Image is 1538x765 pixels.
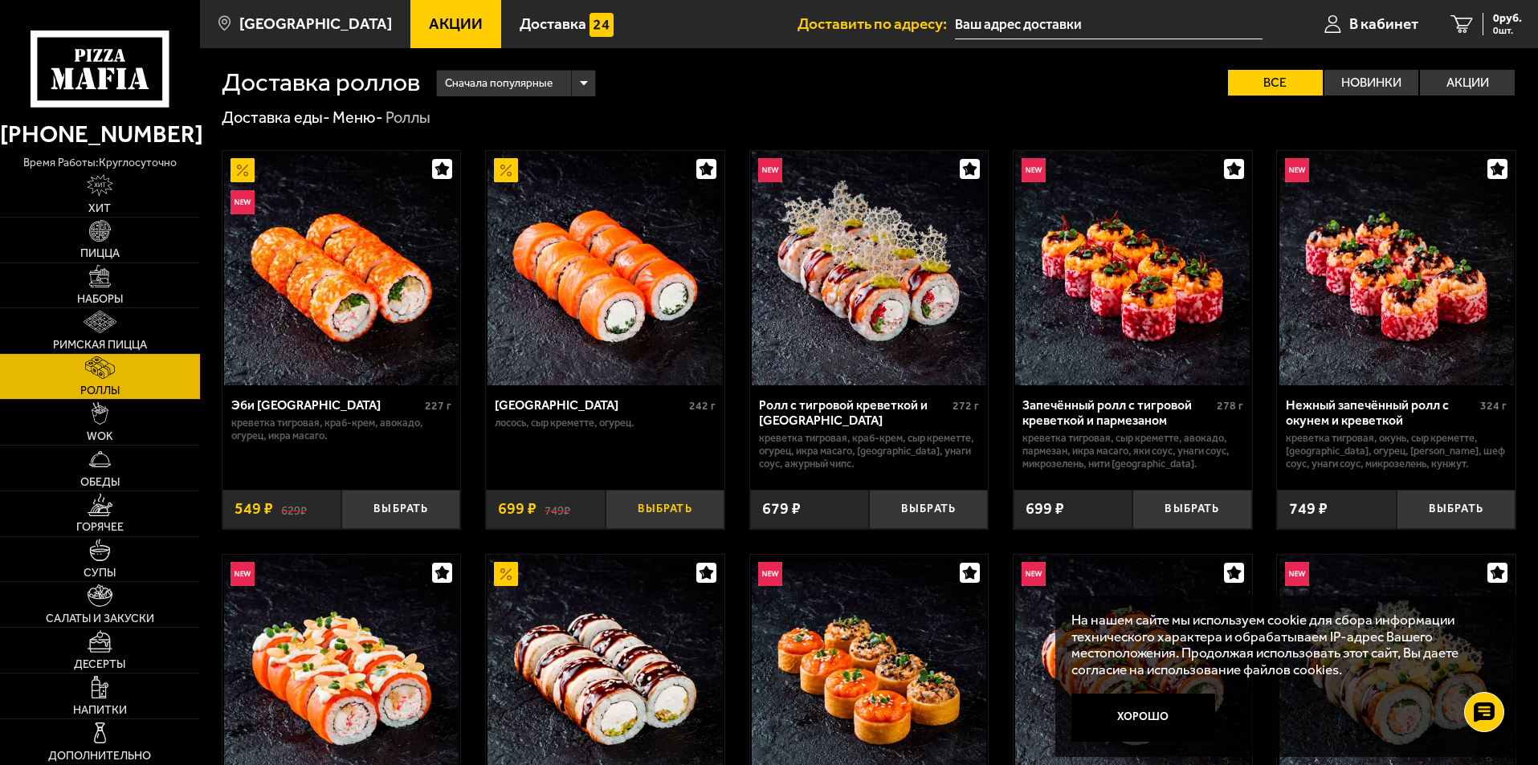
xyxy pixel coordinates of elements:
[1285,158,1309,182] img: Новинка
[84,568,116,579] span: Супы
[224,151,459,385] img: Эби Калифорния
[759,432,980,470] p: креветка тигровая, краб-крем, Сыр креметте, огурец, икра масаго, [GEOGRAPHIC_DATA], унаги соус, а...
[495,417,716,429] p: лосось, Сыр креметте, огурец.
[73,705,127,716] span: Напитки
[53,340,147,351] span: Римская пицца
[222,151,461,385] a: АкционныйНовинкаЭби Калифорния
[494,562,518,586] img: Акционный
[80,477,120,488] span: Обеды
[495,397,685,413] div: [GEOGRAPHIC_DATA]
[752,151,986,385] img: Ролл с тигровой креветкой и Гуакамоле
[486,151,724,385] a: АкционныйФиладельфия
[341,490,460,529] button: Выбрать
[235,501,273,517] span: 549 ₽
[750,151,989,385] a: НовинкаРолл с тигровой креветкой и Гуакамоле
[222,70,420,96] h1: Доставка роллов
[77,294,123,305] span: Наборы
[425,399,451,413] span: 227 г
[1022,562,1046,586] img: Новинка
[1285,562,1309,586] img: Новинка
[1132,490,1251,529] button: Выбрать
[798,16,955,31] span: Доставить по адресу:
[281,501,307,517] s: 629 ₽
[1493,26,1522,35] span: 0 шт.
[230,562,255,586] img: Новинка
[1277,151,1516,385] a: НовинкаНежный запечённый ролл с окунем и креветкой
[494,158,518,182] img: Акционный
[545,501,570,517] s: 749 ₽
[488,151,722,385] img: Филадельфия
[231,397,422,413] div: Эби [GEOGRAPHIC_DATA]
[1397,490,1516,529] button: Выбрать
[222,108,330,127] a: Доставка еды-
[520,16,586,31] span: Доставка
[74,659,125,670] span: Десерты
[88,203,111,214] span: Хит
[46,613,154,625] span: Салаты и закуски
[1286,397,1476,428] div: Нежный запечённый ролл с окунем и креветкой
[953,399,979,413] span: 272 г
[1022,397,1213,428] div: Запечённый ролл с тигровой креветкой и пармезаном
[80,385,120,397] span: Роллы
[1420,70,1515,96] label: Акции
[869,490,988,529] button: Выбрать
[758,562,782,586] img: Новинка
[239,16,392,31] span: [GEOGRAPHIC_DATA]
[1286,432,1507,470] p: креветка тигровая, окунь, Сыр креметте, [GEOGRAPHIC_DATA], огурец, [PERSON_NAME], шеф соус, унаги...
[1349,16,1418,31] span: В кабинет
[1022,432,1243,470] p: креветка тигровая, Сыр креметте, авокадо, пармезан, икра масаго, яки соус, унаги соус, микрозелен...
[1015,151,1250,385] img: Запечённый ролл с тигровой креветкой и пармезаном
[1324,70,1419,96] label: Новинки
[955,10,1263,39] input: Ваш адрес доставки
[230,190,255,214] img: Новинка
[1493,13,1522,24] span: 0 руб.
[759,397,949,428] div: Ролл с тигровой креветкой и [GEOGRAPHIC_DATA]
[1026,501,1064,517] span: 699 ₽
[429,16,483,31] span: Акции
[80,248,120,259] span: Пицца
[498,501,536,517] span: 699 ₽
[758,158,782,182] img: Новинка
[445,68,553,99] span: Сначала популярные
[386,108,430,128] div: Роллы
[1071,694,1216,742] button: Хорошо
[1022,158,1046,182] img: Новинка
[762,501,801,517] span: 679 ₽
[76,522,124,533] span: Горячее
[87,431,113,442] span: WOK
[1014,151,1252,385] a: НовинкаЗапечённый ролл с тигровой креветкой и пармезаном
[589,13,614,37] img: 15daf4d41897b9f0e9f617042186c801.svg
[48,751,151,762] span: Дополнительно
[689,399,716,413] span: 242 г
[1289,501,1328,517] span: 749 ₽
[1217,399,1243,413] span: 278 г
[230,158,255,182] img: Акционный
[231,417,452,442] p: креветка тигровая, краб-крем, авокадо, огурец, икра масаго.
[1279,151,1514,385] img: Нежный запечённый ролл с окунем и креветкой
[1071,612,1491,678] p: На нашем сайте мы используем cookie для сбора информации технического характера и обрабатываем IP...
[332,108,383,127] a: Меню-
[1228,70,1323,96] label: Все
[1480,399,1507,413] span: 324 г
[606,490,724,529] button: Выбрать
